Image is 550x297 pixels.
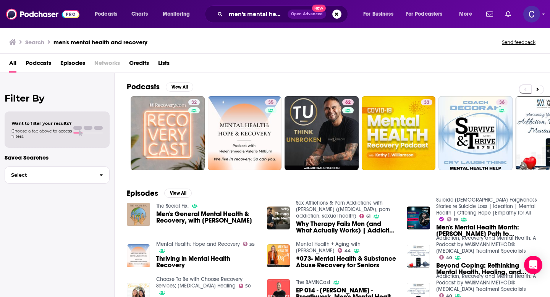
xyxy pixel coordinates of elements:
div: Open Intercom Messenger [524,256,542,274]
a: Addiction, Recovery and Mental Health: A Podcast by WAISMANN METHOD® Opioid Treatment Specialists [436,273,536,292]
span: 40 [446,256,452,260]
span: Want to filter your results? [11,121,72,126]
span: 36 [499,99,505,107]
button: open menu [358,8,403,20]
span: 44 [345,249,351,253]
img: User Profile [523,6,540,23]
span: 33 [424,99,429,107]
span: For Podcasters [406,9,443,19]
a: Charts [126,8,152,20]
p: Saved Searches [5,154,110,161]
a: Beyond Coping: Rethinking Mental Health, Healing, and Recovery [407,245,430,268]
a: Addiction, Recovery and Mental Health: A Podcast by WAISMANN METHOD® Opioid Treatment Specialists [436,235,536,254]
span: 35 [249,243,255,246]
a: 33 [362,96,436,170]
span: 62 [345,99,351,107]
h2: Podcasts [127,82,160,92]
a: 50 [239,284,251,288]
h3: men's mental health and recovery [53,39,147,46]
h2: Filter By [5,93,110,104]
a: Choose To Be with Choose Recovery Services; Betrayal Trauma Healing [156,276,243,289]
img: Why Therapy Fails Men (and What Actually Works) | Addiction Recovery & Men’s Mental Health [267,207,290,230]
a: 33 [421,99,432,105]
button: open menu [89,8,127,20]
a: The BAMNCast [296,279,330,286]
a: Sex Afflictions & Porn Addictions with Craig Perra (sex addiction, porn addiction, sexual health) [296,200,390,219]
span: New [312,5,326,12]
a: 35 [265,99,277,105]
a: 40 [439,255,452,260]
div: Search podcasts, credits, & more... [212,5,355,23]
a: 61 [359,214,370,218]
a: 62 [342,99,354,105]
a: Thriving in Mental Health Recovery [156,255,258,268]
a: Men's General Mental Health & Recovery, with Dale [156,211,258,224]
span: 19 [454,218,458,221]
h3: Search [25,39,44,46]
a: Men's Mental Health Month: Sean Sisk's Path to Recovery [436,224,538,237]
a: EpisodesView All [127,189,192,198]
input: Search podcasts, credits, & more... [226,8,288,20]
span: Monitoring [163,9,190,19]
a: Show notifications dropdown [502,8,514,21]
a: Credits [129,57,149,73]
button: open menu [157,8,200,20]
span: Men's General Mental Health & Recovery, with [PERSON_NAME] [156,211,258,224]
span: Why Therapy Fails Men (and What Actually Works) | Addiction Recovery & Men’s Mental Health [296,221,398,234]
a: 62 [285,96,359,170]
img: Thriving in Mental Health Recovery [127,244,150,268]
a: 32 [188,99,200,105]
a: Mental Health: Hope and Recovery [156,241,240,247]
button: Open AdvancedNew [288,10,326,19]
h2: Episodes [127,189,158,198]
a: Show notifications dropdown [483,8,496,21]
a: 35 [208,96,282,170]
a: #073- Mental Health & Substance Abuse Recovery for Seniors [296,255,398,268]
span: Men's Mental Health Month: [PERSON_NAME] Path to Recovery [436,224,538,237]
span: Podcasts [95,9,117,19]
a: Mental Health + Aging with Dr. Regina Koepp [296,241,361,254]
span: 35 [268,99,273,107]
a: 36 [496,99,508,105]
a: Lists [158,57,170,73]
span: More [459,9,472,19]
a: Episodes [60,57,85,73]
a: The Social Fix. [156,203,189,209]
button: Select [5,166,110,184]
span: Open Advanced [291,12,323,16]
a: 36 [438,96,513,170]
button: View All [164,189,192,198]
span: Select [5,173,93,178]
img: Podchaser - Follow, Share and Rate Podcasts [6,7,79,21]
img: #073- Mental Health & Substance Abuse Recovery for Seniors [267,244,290,268]
img: Men's General Mental Health & Recovery, with Dale [127,203,150,226]
span: For Business [363,9,393,19]
a: Podcasts [26,57,51,73]
button: Show profile menu [523,6,540,23]
span: Choose a tab above to access filters. [11,128,72,139]
a: 19 [447,217,458,221]
span: Logged in as publicityxxtina [523,6,540,23]
button: open menu [401,8,454,20]
span: Networks [94,57,120,73]
button: View All [166,82,193,92]
img: Men's Mental Health Month: Sean Sisk's Path to Recovery [407,207,430,230]
a: Beyond Coping: Rethinking Mental Health, Healing, and Recovery [436,262,538,275]
span: 61 [366,215,370,218]
button: open menu [454,8,482,20]
a: All [9,57,16,73]
a: Suicide Zen Forgiveness Stories re Suicide Loss | Ideation | Mental Health | Offering Hope |Empat... [436,197,537,216]
span: Charts [131,9,148,19]
a: 32 [131,96,205,170]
